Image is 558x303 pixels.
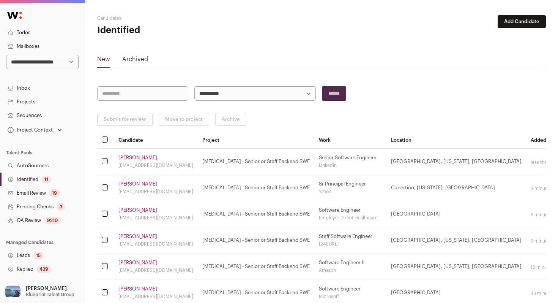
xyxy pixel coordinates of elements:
button: Open dropdown [3,283,76,300]
button: Add Candidate [498,15,546,28]
div: Project Context [6,127,53,133]
td: [GEOGRAPHIC_DATA], [US_STATE], [GEOGRAPHIC_DATA] [386,149,526,175]
p: [PERSON_NAME] [26,286,67,292]
td: Cupertino, [US_STATE], [GEOGRAPHIC_DATA] [386,175,526,201]
div: 439 [36,265,51,273]
td: [GEOGRAPHIC_DATA], [US_STATE], [GEOGRAPHIC_DATA] [386,254,526,280]
div: [EMAIL_ADDRESS][DOMAIN_NAME] [118,162,193,168]
div: Yahoo [319,189,382,195]
td: [GEOGRAPHIC_DATA], [US_STATE], [GEOGRAPHIC_DATA] [386,227,526,254]
img: Wellfound [3,8,26,23]
td: Senior Software Engineer [314,149,386,175]
div: Employer Direct Healthcare [319,215,382,221]
td: [MEDICAL_DATA] - Senior or Staff Backend SWE [198,254,314,280]
div: [EMAIL_ADDRESS][DOMAIN_NAME] [118,215,193,221]
div: 11 [41,176,51,183]
img: 17109629-medium_jpg [5,283,21,300]
a: [PERSON_NAME] [118,155,157,161]
td: [MEDICAL_DATA] - Senior or Staff Backend SWE [198,149,314,175]
div: [EMAIL_ADDRESS][DOMAIN_NAME] [118,293,193,300]
div: [EMAIL_ADDRESS][DOMAIN_NAME] [118,241,193,247]
td: [MEDICAL_DATA] - Senior or Staff Backend SWE [198,227,314,254]
th: Work [314,132,386,149]
td: [MEDICAL_DATA] - Senior or Staff Backend SWE [198,175,314,201]
div: [EMAIL_ADDRESS][DOMAIN_NAME] [118,267,193,273]
td: Staff Software Engineer [314,227,386,254]
div: LinkedIn [319,162,382,168]
th: Location [386,132,526,149]
td: Software Engineer [314,201,386,227]
a: [PERSON_NAME] [118,207,157,213]
a: Archived [122,55,148,67]
td: [GEOGRAPHIC_DATA] [386,201,526,227]
div: Microsoft [319,293,382,300]
td: [MEDICAL_DATA] - Senior or Staff Backend SWE [198,201,314,227]
button: Open dropdown [6,125,63,135]
a: [PERSON_NAME] [118,181,157,187]
div: [EMAIL_ADDRESS][DOMAIN_NAME] [118,189,193,195]
a: New [97,55,110,67]
h1: Identified [97,24,247,36]
div: 19 [49,189,60,197]
td: Sr Principal Engineer [314,175,386,201]
div: 3 [57,203,65,211]
div: 9210 [44,217,61,224]
div: Amazon [319,267,382,273]
div: 15 [33,252,44,259]
a: [PERSON_NAME] [118,286,157,292]
a: [PERSON_NAME] [118,260,157,266]
p: Blueprint Talent Group [26,292,74,298]
h2: Candidates [97,15,247,21]
td: Software Engineer II [314,254,386,280]
th: Project [198,132,314,149]
div: [24][URL] [319,241,382,247]
a: [PERSON_NAME] [118,233,157,240]
th: Candidate [114,132,198,149]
